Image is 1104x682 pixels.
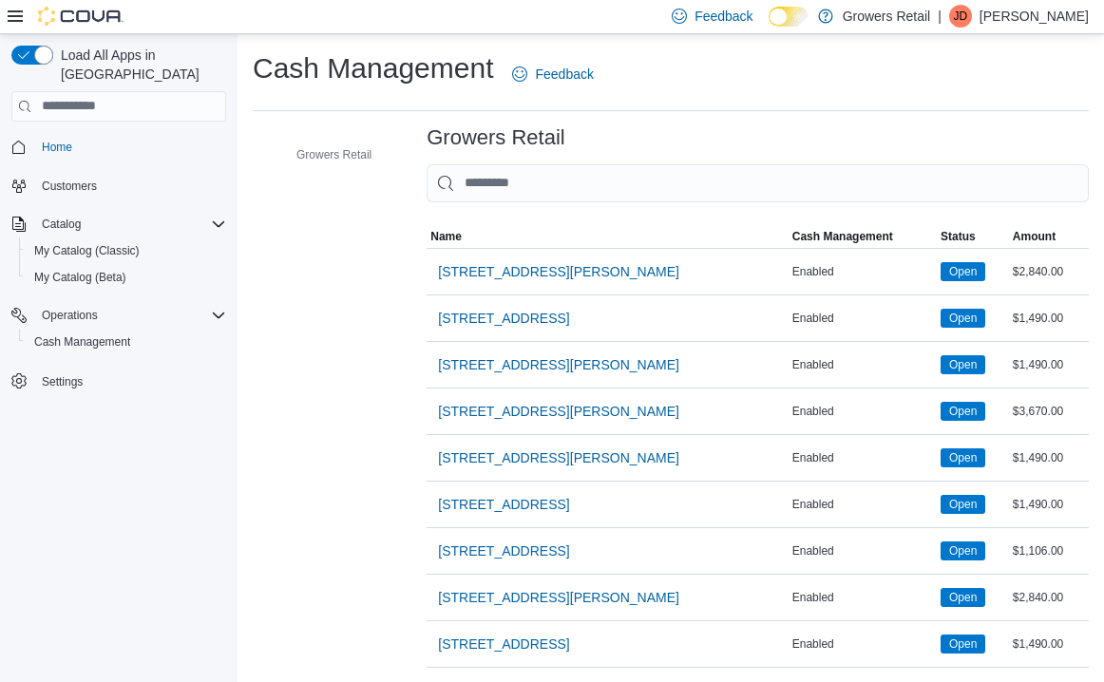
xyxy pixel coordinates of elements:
[4,133,234,161] button: Home
[789,353,937,376] div: Enabled
[438,448,679,467] span: [STREET_ADDRESS][PERSON_NAME]
[1013,229,1056,244] span: Amount
[789,633,937,655] div: Enabled
[430,299,577,337] button: [STREET_ADDRESS]
[438,309,569,328] span: [STREET_ADDRESS]
[19,237,234,264] button: My Catalog (Classic)
[941,229,976,244] span: Status
[430,625,577,663] button: [STREET_ADDRESS]
[1009,400,1089,423] div: $3,670.00
[789,260,937,283] div: Enabled
[438,355,679,374] span: [STREET_ADDRESS][PERSON_NAME]
[27,331,138,353] a: Cash Management
[1009,633,1089,655] div: $1,490.00
[42,140,72,155] span: Home
[1009,493,1089,516] div: $1,490.00
[4,302,234,329] button: Operations
[843,5,931,28] p: Growers Retail
[34,135,226,159] span: Home
[1009,540,1089,562] div: $1,106.00
[34,304,105,327] button: Operations
[438,635,569,654] span: [STREET_ADDRESS]
[1009,307,1089,330] div: $1,490.00
[34,175,105,198] a: Customers
[27,239,226,262] span: My Catalog (Classic)
[792,229,893,244] span: Cash Management
[949,496,977,513] span: Open
[438,402,679,421] span: [STREET_ADDRESS][PERSON_NAME]
[34,270,126,285] span: My Catalog (Beta)
[789,307,937,330] div: Enabled
[38,7,124,26] img: Cova
[769,7,809,27] input: Dark Mode
[27,266,226,289] span: My Catalog (Beta)
[949,263,977,280] span: Open
[789,586,937,609] div: Enabled
[34,213,226,236] span: Catalog
[949,310,977,327] span: Open
[949,635,977,653] span: Open
[941,309,985,328] span: Open
[27,331,226,353] span: Cash Management
[427,126,564,149] h3: Growers Retail
[430,532,577,570] button: [STREET_ADDRESS]
[34,304,226,327] span: Operations
[11,125,226,445] nav: Complex example
[1009,260,1089,283] div: $2,840.00
[34,334,130,350] span: Cash Management
[949,449,977,466] span: Open
[19,329,234,355] button: Cash Management
[941,402,985,421] span: Open
[789,493,937,516] div: Enabled
[438,588,679,607] span: [STREET_ADDRESS][PERSON_NAME]
[4,172,234,199] button: Customers
[941,635,985,654] span: Open
[42,179,97,194] span: Customers
[789,540,937,562] div: Enabled
[789,225,937,248] button: Cash Management
[430,253,687,291] button: [STREET_ADDRESS][PERSON_NAME]
[34,213,88,236] button: Catalog
[941,448,985,467] span: Open
[430,578,687,616] button: [STREET_ADDRESS][PERSON_NAME]
[695,7,752,26] span: Feedback
[438,495,569,514] span: [STREET_ADDRESS]
[949,403,977,420] span: Open
[253,49,493,87] h1: Cash Management
[430,229,462,244] span: Name
[27,239,147,262] a: My Catalog (Classic)
[42,308,98,323] span: Operations
[1009,586,1089,609] div: $2,840.00
[34,243,140,258] span: My Catalog (Classic)
[4,211,234,237] button: Catalog
[4,367,234,394] button: Settings
[430,346,687,384] button: [STREET_ADDRESS][PERSON_NAME]
[769,27,770,28] span: Dark Mode
[19,264,234,291] button: My Catalog (Beta)
[941,495,985,514] span: Open
[535,65,593,84] span: Feedback
[34,136,80,159] a: Home
[1009,225,1089,248] button: Amount
[296,147,371,162] span: Growers Retail
[937,225,1009,248] button: Status
[34,370,90,393] a: Settings
[430,392,687,430] button: [STREET_ADDRESS][PERSON_NAME]
[504,55,600,93] a: Feedback
[34,369,226,392] span: Settings
[42,217,81,232] span: Catalog
[427,225,788,248] button: Name
[1009,446,1089,469] div: $1,490.00
[949,5,972,28] div: Jodi Duke
[941,541,985,560] span: Open
[980,5,1089,28] p: [PERSON_NAME]
[1009,353,1089,376] div: $1,490.00
[949,356,977,373] span: Open
[430,439,687,477] button: [STREET_ADDRESS][PERSON_NAME]
[789,400,937,423] div: Enabled
[941,262,985,281] span: Open
[941,588,985,607] span: Open
[438,262,679,281] span: [STREET_ADDRESS][PERSON_NAME]
[954,5,968,28] span: JD
[938,5,942,28] p: |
